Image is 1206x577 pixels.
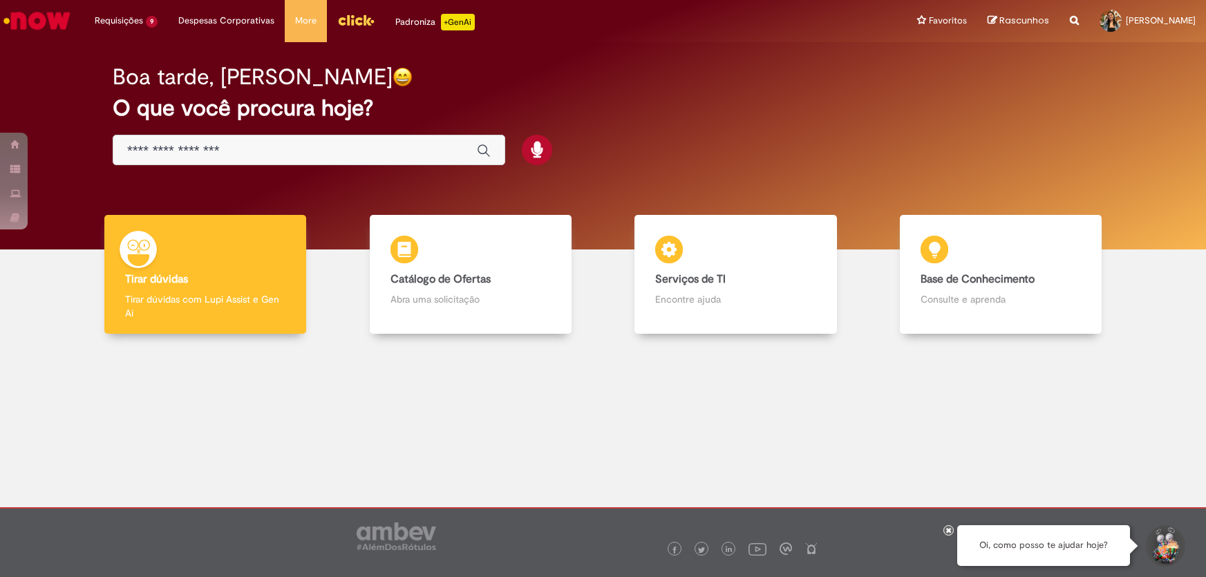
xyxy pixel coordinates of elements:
div: Padroniza [395,14,475,30]
img: logo_footer_facebook.png [671,547,678,554]
span: [PERSON_NAME] [1126,15,1196,26]
img: logo_footer_youtube.png [748,540,766,558]
a: Rascunhos [988,15,1049,28]
b: Tirar dúvidas [125,272,188,286]
b: Serviços de TI [655,272,726,286]
a: Base de Conhecimento Consulte e aprenda [868,215,1133,334]
span: Favoritos [929,14,967,28]
h2: O que você procura hoje? [113,96,1093,120]
b: Catálogo de Ofertas [390,272,491,286]
img: logo_footer_naosei.png [805,542,818,555]
a: Catálogo de Ofertas Abra uma solicitação [338,215,603,334]
img: logo_footer_ambev_rotulo_gray.png [357,522,436,550]
img: click_logo_yellow_360x200.png [337,10,375,30]
p: Encontre ajuda [655,292,816,306]
p: Tirar dúvidas com Lupi Assist e Gen Ai [125,292,285,320]
img: ServiceNow [1,7,73,35]
a: Tirar dúvidas Tirar dúvidas com Lupi Assist e Gen Ai [73,215,338,334]
span: Requisições [95,14,143,28]
p: Abra uma solicitação [390,292,551,306]
span: 9 [146,16,158,28]
img: happy-face.png [393,67,413,87]
span: More [295,14,317,28]
h2: Boa tarde, [PERSON_NAME] [113,65,393,89]
img: logo_footer_linkedin.png [726,546,733,554]
p: +GenAi [441,14,475,30]
div: Oi, como posso te ajudar hoje? [957,525,1130,566]
a: Serviços de TI Encontre ajuda [603,215,869,334]
img: logo_footer_twitter.png [698,547,705,554]
button: Iniciar Conversa de Suporte [1144,525,1185,567]
span: Despesas Corporativas [178,14,274,28]
b: Base de Conhecimento [921,272,1035,286]
p: Consulte e aprenda [921,292,1081,306]
img: logo_footer_workplace.png [780,542,792,555]
span: Rascunhos [999,14,1049,27]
